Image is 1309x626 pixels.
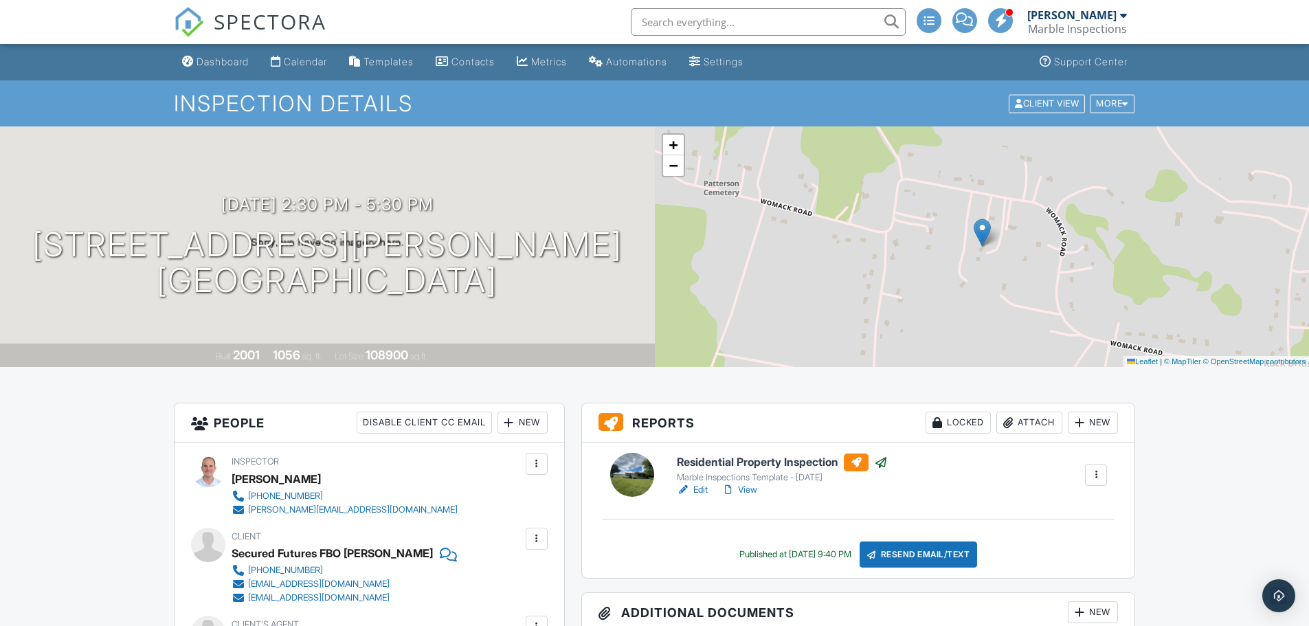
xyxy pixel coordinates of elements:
a: [PERSON_NAME][EMAIL_ADDRESS][DOMAIN_NAME] [232,503,458,517]
h3: [DATE] 2:30 pm - 5:30 pm [221,195,434,214]
div: Calendar [284,56,327,67]
div: [PERSON_NAME] [232,469,321,489]
div: Support Center [1054,56,1128,67]
span: − [669,157,678,174]
div: [EMAIL_ADDRESS][DOMAIN_NAME] [248,592,390,603]
a: © MapTiler [1164,357,1201,366]
h6: Residential Property Inspection [677,454,888,471]
a: Templates [344,49,419,75]
div: Marble Inspections Template - [DATE] [677,472,888,483]
h1: [STREET_ADDRESS][PERSON_NAME] [GEOGRAPHIC_DATA] [32,227,623,300]
span: Client [232,531,261,541]
span: sq.ft. [410,351,427,361]
a: Client View [1007,98,1088,108]
span: Built [216,351,231,361]
span: SPECTORA [214,7,326,36]
img: Marker [974,219,991,247]
a: Settings [684,49,749,75]
a: Calendar [265,49,333,75]
h3: Reports [582,403,1135,443]
span: sq. ft. [302,351,322,361]
div: Published at [DATE] 9:40 PM [739,549,851,560]
div: Locked [926,412,991,434]
input: Search everything... [631,8,906,36]
div: Disable Client CC Email [357,412,492,434]
div: Contacts [451,56,495,67]
h1: Inspection Details [174,91,1136,115]
div: [PERSON_NAME][EMAIL_ADDRESS][DOMAIN_NAME] [248,504,458,515]
div: More [1090,94,1134,113]
div: Marble Inspections [1028,22,1127,36]
a: SPECTORA [174,19,326,47]
div: Attach [996,412,1062,434]
div: [PERSON_NAME] [1027,8,1117,22]
div: Secured Futures FBO [PERSON_NAME] [232,543,433,563]
a: Zoom in [663,135,684,155]
a: Support Center [1034,49,1133,75]
span: Inspector [232,456,279,467]
div: Open Intercom Messenger [1262,579,1295,612]
div: 1056 [273,348,300,362]
div: [PHONE_NUMBER] [248,491,323,502]
div: Dashboard [197,56,249,67]
img: The Best Home Inspection Software - Spectora [174,7,204,37]
div: Automations [606,56,667,67]
a: Automations (Advanced) [583,49,673,75]
div: New [497,412,548,434]
a: Leaflet [1127,357,1158,366]
div: Metrics [531,56,567,67]
a: View [721,483,757,497]
a: Edit [677,483,708,497]
a: © OpenStreetMap contributors [1203,357,1306,366]
span: Lot Size [335,351,363,361]
div: Templates [363,56,414,67]
h3: People [175,403,564,443]
span: | [1160,357,1162,366]
div: Client View [1009,94,1085,113]
div: Settings [704,56,743,67]
div: Resend Email/Text [860,541,978,568]
a: Contacts [430,49,500,75]
div: [PHONE_NUMBER] [248,565,323,576]
div: New [1068,601,1118,623]
a: Metrics [511,49,572,75]
a: [EMAIL_ADDRESS][DOMAIN_NAME] [232,591,446,605]
a: [EMAIL_ADDRESS][DOMAIN_NAME] [232,577,446,591]
div: 108900 [366,348,408,362]
span: + [669,136,678,153]
a: Dashboard [177,49,254,75]
a: [PHONE_NUMBER] [232,563,446,577]
a: Zoom out [663,155,684,176]
a: Residential Property Inspection Marble Inspections Template - [DATE] [677,454,888,484]
div: [EMAIL_ADDRESS][DOMAIN_NAME] [248,579,390,590]
a: [PHONE_NUMBER] [232,489,458,503]
div: 2001 [233,348,260,362]
div: New [1068,412,1118,434]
